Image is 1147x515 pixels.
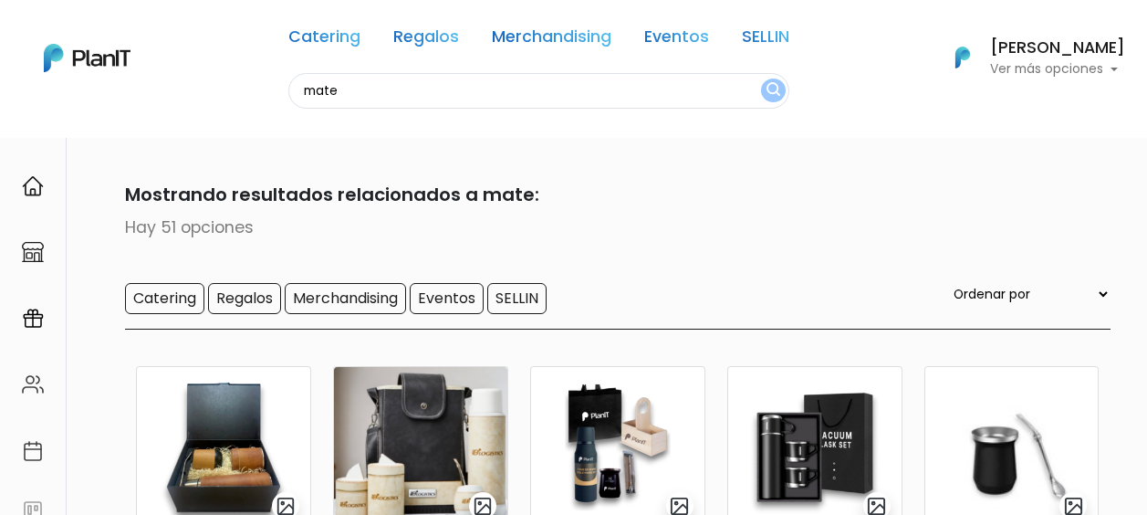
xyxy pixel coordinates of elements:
a: SELLIN [742,29,789,51]
img: home-e721727adea9d79c4d83392d1f703f7f8bce08238fde08b1acbfd93340b81755.svg [22,175,44,197]
h6: [PERSON_NAME] [990,40,1125,57]
img: people-662611757002400ad9ed0e3c099ab2801c6687ba6c219adb57efc949bc21e19d.svg [22,373,44,395]
input: Catering [125,283,204,314]
input: SELLIN [487,283,547,314]
a: Eventos [644,29,709,51]
input: Merchandising [285,283,406,314]
input: Regalos [208,283,281,314]
p: Hay 51 opciones [37,215,1111,239]
a: Merchandising [492,29,611,51]
img: search_button-432b6d5273f82d61273b3651a40e1bd1b912527efae98b1b7a1b2c0702e16a8d.svg [766,82,780,100]
img: campaigns-02234683943229c281be62815700db0a1741e53638e28bf9629b52c665b00959.svg [22,308,44,330]
img: marketplace-4ceaa7011d94191e9ded77b95e3339b90024bf715f7c57f8cf31f2d8c509eaba.svg [22,241,44,263]
img: calendar-87d922413cdce8b2cf7b7f5f62616a5cf9e4887200fb71536465627b3292af00.svg [22,440,44,462]
input: Eventos [410,283,484,314]
img: PlanIt Logo [44,44,130,72]
img: PlanIt Logo [943,37,983,78]
a: Catering [288,29,360,51]
a: Regalos [393,29,459,51]
button: PlanIt Logo [PERSON_NAME] Ver más opciones [932,34,1125,81]
input: Buscá regalos, desayunos, y más [288,73,789,109]
p: Mostrando resultados relacionados a mate: [37,181,1111,208]
p: Ver más opciones [990,63,1125,76]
